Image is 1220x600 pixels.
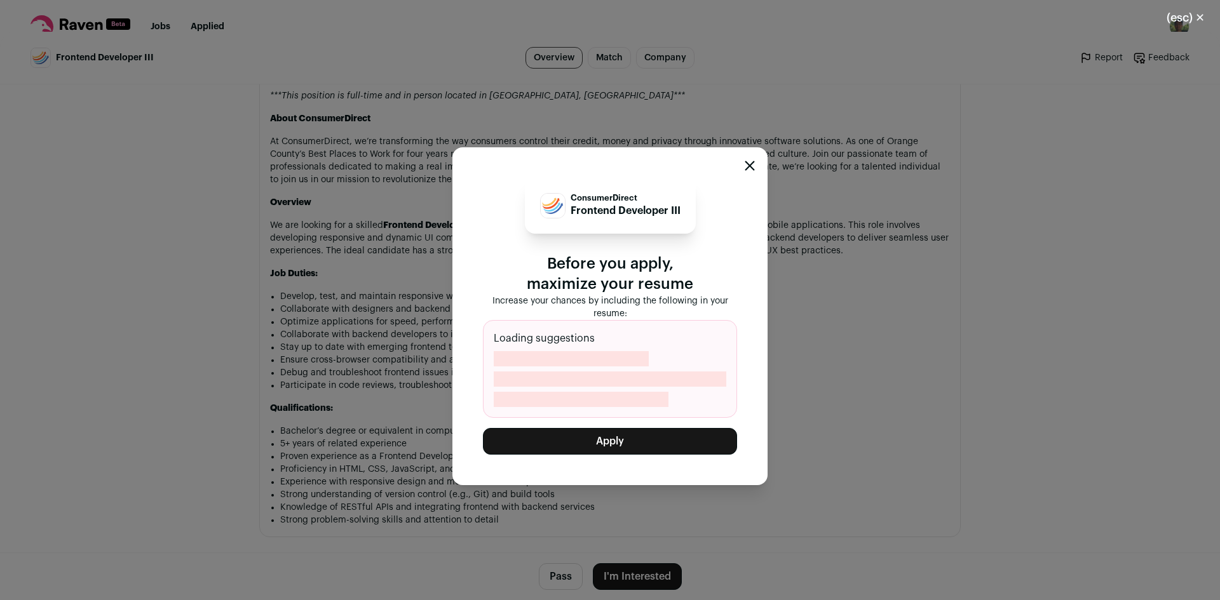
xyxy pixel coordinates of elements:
button: Close modal [1151,4,1220,32]
button: Close modal [745,161,755,171]
img: 8d63f9866fb0815028e6d1befd0c0e62ca6bfcaee3c685c965acf76aedad70b2.jpg [541,194,565,218]
p: Increase your chances by including the following in your resume: [483,295,737,320]
button: Apply [483,428,737,455]
p: ConsumerDirect [571,193,681,203]
p: Frontend Developer III [571,203,681,218]
div: Loading suggestions [483,320,737,418]
p: Before you apply, maximize your resume [483,254,737,295]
